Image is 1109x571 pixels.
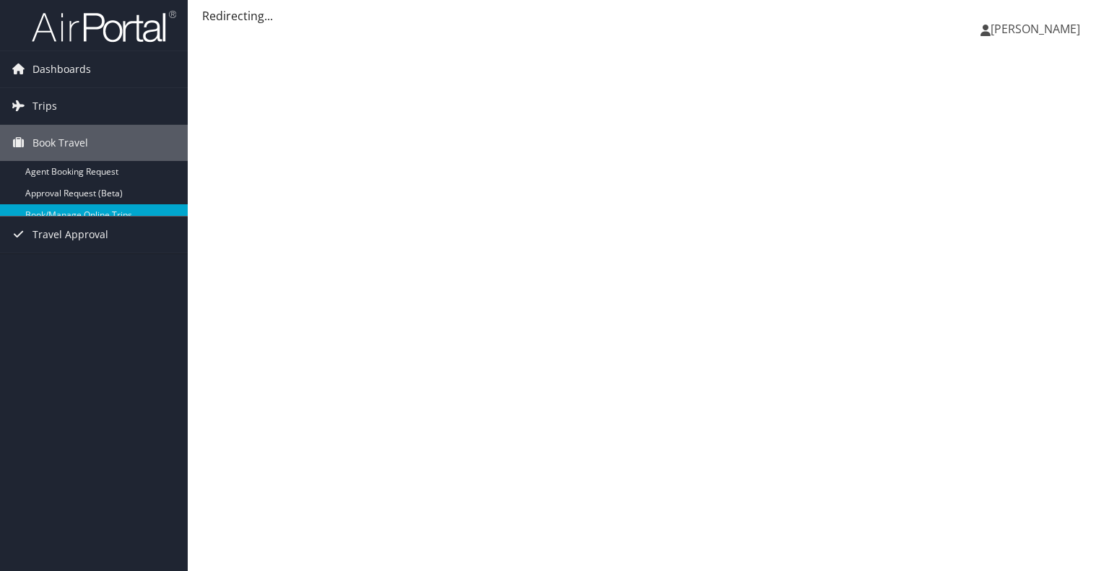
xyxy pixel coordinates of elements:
span: Book Travel [32,125,88,161]
span: Trips [32,88,57,124]
a: [PERSON_NAME] [980,7,1095,51]
span: [PERSON_NAME] [991,21,1080,37]
span: Dashboards [32,51,91,87]
span: Travel Approval [32,217,108,253]
div: Redirecting... [202,7,1095,25]
img: airportal-logo.png [32,9,176,43]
